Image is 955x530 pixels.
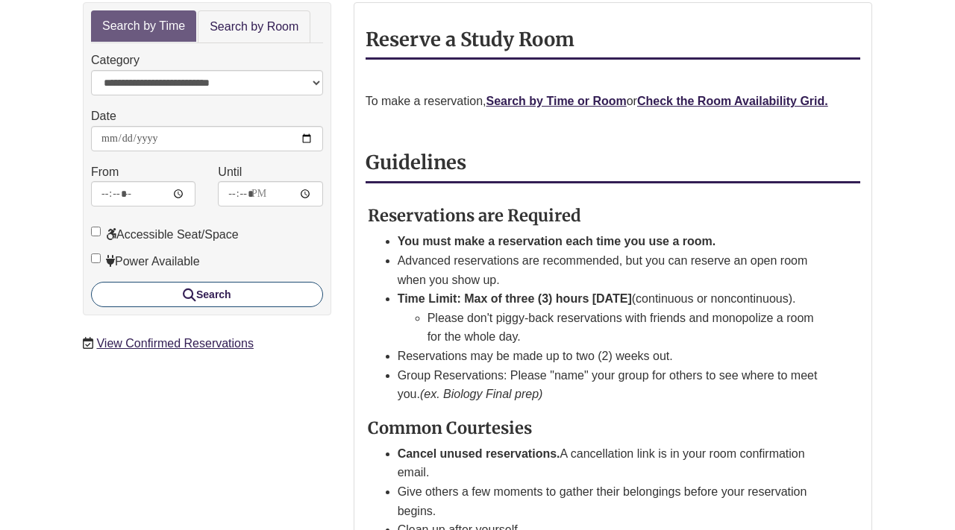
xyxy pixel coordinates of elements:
[218,163,242,182] label: Until
[91,252,200,271] label: Power Available
[398,366,824,404] li: Group Reservations: Please "name" your group for others to see where to meet you.
[91,253,101,263] input: Power Available
[96,337,253,350] a: View Confirmed Reservations
[91,225,239,245] label: Accessible Seat/Space
[91,163,119,182] label: From
[366,92,860,111] p: To make a reservation, or
[398,444,824,482] li: A cancellation link is in your room confirmation email.
[91,51,140,70] label: Category
[368,205,581,226] strong: Reservations are Required
[398,347,824,366] li: Reservations may be made up to two (2) weeks out.
[366,151,466,174] strong: Guidelines
[637,95,828,107] a: Check the Room Availability Grid.
[91,107,116,126] label: Date
[91,282,323,307] button: Search
[91,10,196,42] a: Search by Time
[368,417,532,438] strong: Common Courtesies
[366,28,574,51] strong: Reserve a Study Room
[398,482,824,520] li: Give others a few moments to gather their belongings before your reservation begins.
[91,227,101,236] input: Accessible Seat/Space
[428,309,824,347] li: Please don't piggy-back reservations with friends and monopolize a room for the whole day.
[420,388,543,400] em: (ex. Biology Final prep)
[398,447,560,460] strong: Cancel unused reservations.
[398,289,824,347] li: (continuous or noncontinuous).
[398,251,824,289] li: Advanced reservations are recommended, but you can reserve an open room when you show up.
[398,292,632,305] strong: Time Limit: Max of three (3) hours [DATE]
[398,235,716,247] strong: You must make a reservation each time you use a room.
[198,10,310,44] a: Search by Room
[486,95,627,107] a: Search by Time or Room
